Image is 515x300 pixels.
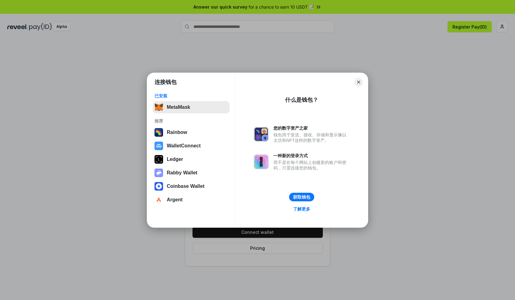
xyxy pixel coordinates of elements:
[153,126,230,139] button: Rainbow
[153,140,230,152] button: WalletConnect
[154,118,228,124] div: 推荐
[167,197,183,203] div: Argent
[273,132,349,143] div: 钱包用于发送、接收、存储和显示像以太坊和NFT这样的数字资产。
[153,167,230,179] button: Rabby Wallet
[154,93,228,99] div: 已安装
[167,143,201,149] div: WalletConnect
[285,96,318,104] div: 什么是钱包？
[153,101,230,113] button: MetaMask
[167,130,187,135] div: Rainbow
[273,125,349,131] div: 您的数字资产之家
[293,194,310,200] div: 获取钱包
[354,78,363,86] button: Close
[154,196,163,204] img: svg+xml,%3Csvg%20width%3D%2228%22%20height%3D%2228%22%20viewBox%3D%220%200%2028%2028%22%20fill%3D...
[273,160,349,171] div: 而不是在每个网站上创建新的账户和密码，只需连接您的钱包。
[153,194,230,206] button: Argent
[167,104,190,110] div: MetaMask
[154,78,177,86] h1: 连接钱包
[293,206,310,212] div: 了解更多
[254,127,269,142] img: svg+xml,%3Csvg%20xmlns%3D%22http%3A%2F%2Fwww.w3.org%2F2000%2Fsvg%22%20fill%3D%22none%22%20viewBox...
[273,153,349,158] div: 一种新的登录方式
[167,170,197,176] div: Rabby Wallet
[289,193,314,201] button: 获取钱包
[289,205,314,213] a: 了解更多
[154,142,163,150] img: svg+xml,%3Csvg%20width%3D%2228%22%20height%3D%2228%22%20viewBox%3D%220%200%2028%2028%22%20fill%3D...
[153,153,230,165] button: Ledger
[154,155,163,164] img: svg+xml,%3Csvg%20xmlns%3D%22http%3A%2F%2Fwww.w3.org%2F2000%2Fsvg%22%20width%3D%2228%22%20height%3...
[153,180,230,192] button: Coinbase Wallet
[254,154,269,169] img: svg+xml,%3Csvg%20xmlns%3D%22http%3A%2F%2Fwww.w3.org%2F2000%2Fsvg%22%20fill%3D%22none%22%20viewBox...
[167,184,204,189] div: Coinbase Wallet
[154,128,163,137] img: svg+xml,%3Csvg%20width%3D%22120%22%20height%3D%22120%22%20viewBox%3D%220%200%20120%20120%22%20fil...
[154,169,163,177] img: svg+xml,%3Csvg%20xmlns%3D%22http%3A%2F%2Fwww.w3.org%2F2000%2Fsvg%22%20fill%3D%22none%22%20viewBox...
[154,182,163,191] img: svg+xml,%3Csvg%20width%3D%2228%22%20height%3D%2228%22%20viewBox%3D%220%200%2028%2028%22%20fill%3D...
[167,157,183,162] div: Ledger
[154,103,163,112] img: svg+xml,%3Csvg%20fill%3D%22none%22%20height%3D%2233%22%20viewBox%3D%220%200%2035%2033%22%20width%...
